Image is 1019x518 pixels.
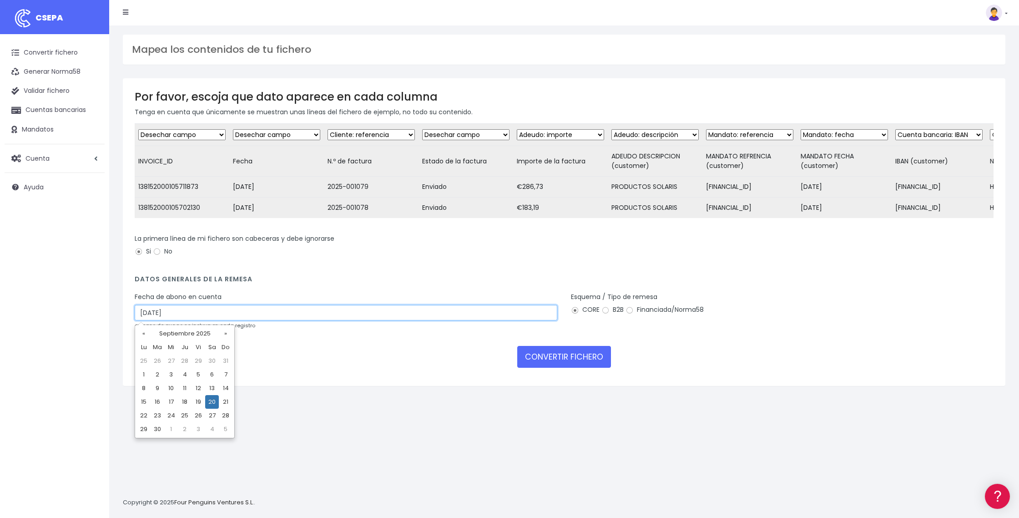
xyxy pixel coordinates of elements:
td: ADEUDO DESCRIPCION (customer) [608,146,702,177]
p: Tenga en cuenta que únicamente se muestran unas líneas del fichero de ejemplo, no todo su contenido. [135,107,994,117]
td: PRODUCTOS SOLARIS [608,198,702,218]
td: [DATE] [229,177,324,198]
a: Validar fichero [5,81,105,101]
td: 29 [192,354,205,368]
td: 13 [205,381,219,395]
td: [FINANCIAL_ID] [892,198,986,218]
td: 17 [164,395,178,409]
a: API [9,233,173,247]
td: 27 [205,409,219,422]
h3: Por favor, escoja que dato aparece en cada columna [135,90,994,103]
td: Enviado [419,177,513,198]
td: 15 [137,395,151,409]
a: Convertir fichero [5,43,105,62]
td: N.º de factura [324,146,419,177]
td: 30 [205,354,219,368]
td: 22 [137,409,151,422]
div: Información general [9,63,173,72]
a: Formatos [9,115,173,129]
button: Contáctanos [9,244,173,259]
td: 2 [178,422,192,436]
td: 25 [137,354,151,368]
td: Estado de la factura [419,146,513,177]
a: Perfiles de empresas [9,157,173,172]
td: 2 [151,368,164,381]
a: General [9,195,173,209]
td: 2025-001078 [324,198,419,218]
td: INVOICE_ID [135,146,229,177]
span: CSEPA [35,12,63,23]
td: 1 [164,422,178,436]
td: 3 [192,422,205,436]
td: 14 [219,381,232,395]
a: Ayuda [5,178,105,197]
td: 21 [219,395,232,409]
label: B2B [601,305,624,315]
td: 28 [219,409,232,422]
button: CONVERTIR FICHERO [517,346,611,368]
a: Problemas habituales [9,129,173,143]
td: 30 [151,422,164,436]
a: Mandatos [5,120,105,139]
td: MANDATO FECHA (customer) [797,146,892,177]
td: PRODUCTOS SOLARIS [608,177,702,198]
td: 5 [219,422,232,436]
td: [DATE] [797,177,892,198]
th: Do [219,340,232,354]
label: La primera línea de mi fichero son cabeceras y debe ignorarse [135,234,334,244]
td: [FINANCIAL_ID] [702,177,797,198]
th: Lu [137,340,151,354]
th: « [137,327,151,340]
td: 11 [178,381,192,395]
td: [DATE] [797,198,892,218]
td: 20 [205,395,219,409]
td: [DATE] [229,198,324,218]
td: [FINANCIAL_ID] [702,198,797,218]
td: 18 [178,395,192,409]
small: en caso de que no se incluya en cada registro [135,322,255,329]
label: Financiada/Norma58 [626,305,704,315]
td: 23 [151,409,164,422]
td: 7 [219,368,232,381]
span: Cuenta [25,153,50,163]
img: logo [11,7,34,30]
a: Videotutoriales [9,143,173,157]
td: [FINANCIAL_ID] [892,177,986,198]
td: €183,19 [513,198,608,218]
th: Septiembre 2025 [151,327,219,340]
th: Ju [178,340,192,354]
h4: Datos generales de la remesa [135,275,994,288]
td: 27 [164,354,178,368]
a: Generar Norma58 [5,62,105,81]
th: » [219,327,232,340]
span: Ayuda [24,183,44,192]
td: 19 [192,395,205,409]
a: POWERED BY ENCHANT [125,262,175,271]
label: No [153,247,172,256]
td: Fecha [229,146,324,177]
td: 4 [205,422,219,436]
td: 6 [205,368,219,381]
label: Esquema / Tipo de remesa [571,292,657,302]
td: 25 [178,409,192,422]
a: Información general [9,77,173,91]
td: 8 [137,381,151,395]
td: 28 [178,354,192,368]
td: IBAN (customer) [892,146,986,177]
td: 24 [164,409,178,422]
td: 12 [192,381,205,395]
td: 138152000105702130 [135,198,229,218]
td: 29 [137,422,151,436]
td: Enviado [419,198,513,218]
a: Cuenta [5,149,105,168]
td: 26 [192,409,205,422]
th: Vi [192,340,205,354]
td: 26 [151,354,164,368]
td: 16 [151,395,164,409]
td: 10 [164,381,178,395]
div: Convertir ficheros [9,101,173,109]
td: 5 [192,368,205,381]
a: Cuentas bancarias [5,101,105,120]
label: CORE [571,305,600,315]
th: Ma [151,340,164,354]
